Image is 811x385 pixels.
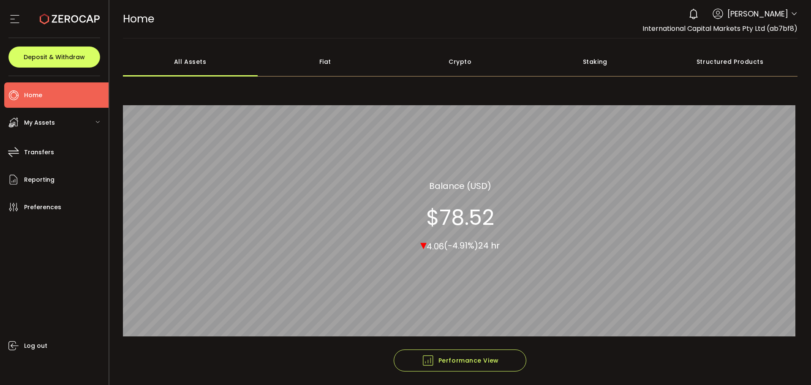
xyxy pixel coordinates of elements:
div: Staking [528,47,663,76]
span: ▾ [420,235,427,254]
span: Preferences [24,201,61,213]
span: Deposit & Withdraw [24,54,85,60]
span: My Assets [24,117,55,129]
span: (-4.91%) [444,240,478,251]
span: Reporting [24,174,54,186]
section: Balance (USD) [429,179,491,192]
span: International Capital Markets Pty Ltd (ab7bf8) [642,24,797,33]
button: Deposit & Withdraw [8,46,100,68]
span: Transfers [24,146,54,158]
span: 4.06 [427,240,444,252]
span: Home [123,11,154,26]
div: Fiat [258,47,393,76]
span: Performance View [422,354,499,367]
button: Performance View [394,350,526,371]
div: Crypto [393,47,528,76]
span: [PERSON_NAME] [727,8,788,19]
iframe: Chat Widget [769,344,811,385]
span: 24 hr [478,240,500,251]
section: $78.52 [426,205,494,230]
span: Home [24,89,42,101]
div: Structured Products [663,47,798,76]
div: All Assets [123,47,258,76]
span: Log out [24,340,47,352]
